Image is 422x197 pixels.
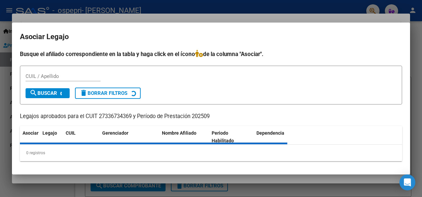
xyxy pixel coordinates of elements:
[100,126,159,148] datatable-header-cell: Gerenciador
[80,90,127,96] span: Borrar Filtros
[20,145,402,161] div: 0 registros
[162,130,196,136] span: Nombre Afiliado
[42,130,57,136] span: Legajo
[20,112,402,121] p: Legajos aprobados para el CUIT 27336734369 y Período de Prestación 202509
[20,31,402,43] h2: Asociar Legajo
[75,88,141,99] button: Borrar Filtros
[212,130,234,143] span: Periodo Habilitado
[66,130,76,136] span: CUIL
[20,126,40,148] datatable-header-cell: Asociar
[23,130,38,136] span: Asociar
[399,174,415,190] div: Open Intercom Messenger
[20,50,402,58] h4: Busque el afiliado correspondiente en la tabla y haga click en el ícono de la columna "Asociar".
[159,126,209,148] datatable-header-cell: Nombre Afiliado
[102,130,128,136] span: Gerenciador
[63,126,100,148] datatable-header-cell: CUIL
[26,88,70,98] button: Buscar
[254,126,304,148] datatable-header-cell: Dependencia
[209,126,254,148] datatable-header-cell: Periodo Habilitado
[256,130,284,136] span: Dependencia
[30,90,57,96] span: Buscar
[40,126,63,148] datatable-header-cell: Legajo
[80,89,88,97] mat-icon: delete
[30,89,37,97] mat-icon: search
